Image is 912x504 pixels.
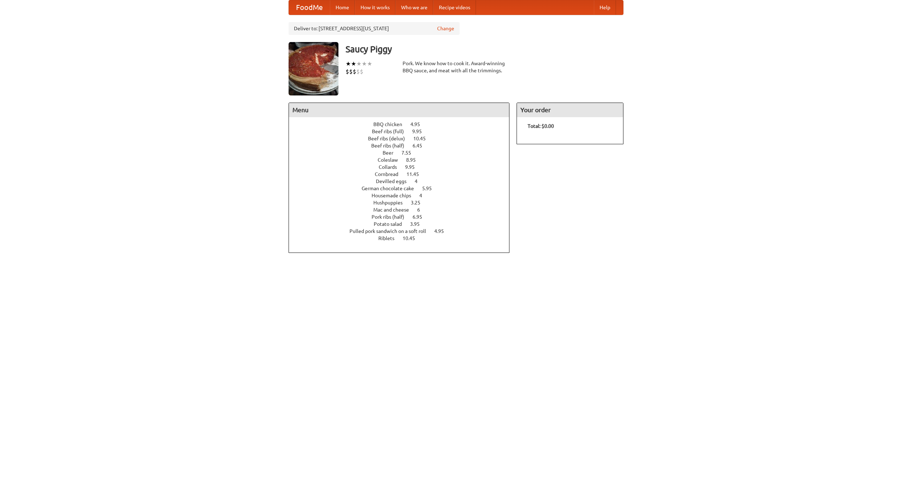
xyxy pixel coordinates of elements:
a: Cornbread 11.45 [375,171,432,177]
a: Collards 9.95 [379,164,428,170]
span: Beer [383,150,400,156]
img: angular.jpg [289,42,338,95]
span: Pork ribs (half) [372,214,411,220]
span: Beef ribs (full) [372,129,411,134]
span: Hushpuppies [373,200,410,206]
a: Mac and cheese 6 [373,207,433,213]
a: Hushpuppies 3.25 [373,200,434,206]
li: $ [346,68,349,76]
a: Beef ribs (delux) 10.45 [368,136,439,141]
span: 3.95 [410,221,427,227]
a: Change [437,25,454,32]
a: Devilled eggs 4 [376,178,431,184]
span: 11.45 [406,171,426,177]
li: ★ [367,60,372,68]
a: Recipe videos [433,0,476,15]
h3: Saucy Piggy [346,42,623,56]
a: Help [594,0,616,15]
a: How it works [355,0,395,15]
li: $ [356,68,360,76]
li: ★ [351,60,356,68]
span: Pulled pork sandwich on a soft roll [349,228,433,234]
span: Cornbread [375,171,405,177]
span: 4 [419,193,429,198]
a: Pork ribs (half) 6.95 [372,214,435,220]
span: Beef ribs (half) [371,143,411,149]
span: 3.25 [411,200,427,206]
span: 8.95 [406,157,423,163]
a: Beer 7.55 [383,150,424,156]
span: 9.95 [405,164,422,170]
span: 5.95 [422,186,439,191]
a: Coleslaw 8.95 [378,157,429,163]
a: Potato salad 3.95 [374,221,433,227]
span: 6.45 [413,143,429,149]
span: German chocolate cake [362,186,421,191]
h4: Menu [289,103,509,117]
span: Housemade chips [372,193,418,198]
span: Potato salad [374,221,409,227]
div: Deliver to: [STREET_ADDRESS][US_STATE] [289,22,460,35]
span: BBQ chicken [373,121,409,127]
li: $ [349,68,353,76]
a: Who we are [395,0,433,15]
span: Mac and cheese [373,207,416,213]
a: BBQ chicken 4.95 [373,121,433,127]
a: Pulled pork sandwich on a soft roll 4.95 [349,228,457,234]
span: 4.95 [434,228,451,234]
b: Total: $0.00 [528,123,554,129]
h4: Your order [517,103,623,117]
span: 6 [417,207,427,213]
span: 4.95 [410,121,427,127]
span: Coleslaw [378,157,405,163]
li: ★ [346,60,351,68]
span: 7.55 [401,150,418,156]
span: Collards [379,164,404,170]
a: Home [330,0,355,15]
span: 4 [415,178,425,184]
span: 10.45 [403,235,422,241]
a: FoodMe [289,0,330,15]
span: Riblets [378,235,401,241]
a: Housemade chips 4 [372,193,435,198]
span: 6.95 [413,214,429,220]
div: Pork. We know how to cook it. Award-winning BBQ sauce, and meat with all the trimmings. [403,60,509,74]
span: 10.45 [413,136,433,141]
li: ★ [362,60,367,68]
a: Beef ribs (half) 6.45 [371,143,435,149]
li: $ [360,68,363,76]
li: $ [353,68,356,76]
span: 9.95 [412,129,429,134]
a: German chocolate cake 5.95 [362,186,445,191]
span: Devilled eggs [376,178,414,184]
li: ★ [356,60,362,68]
a: Beef ribs (full) 9.95 [372,129,435,134]
span: Beef ribs (delux) [368,136,412,141]
a: Riblets 10.45 [378,235,428,241]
